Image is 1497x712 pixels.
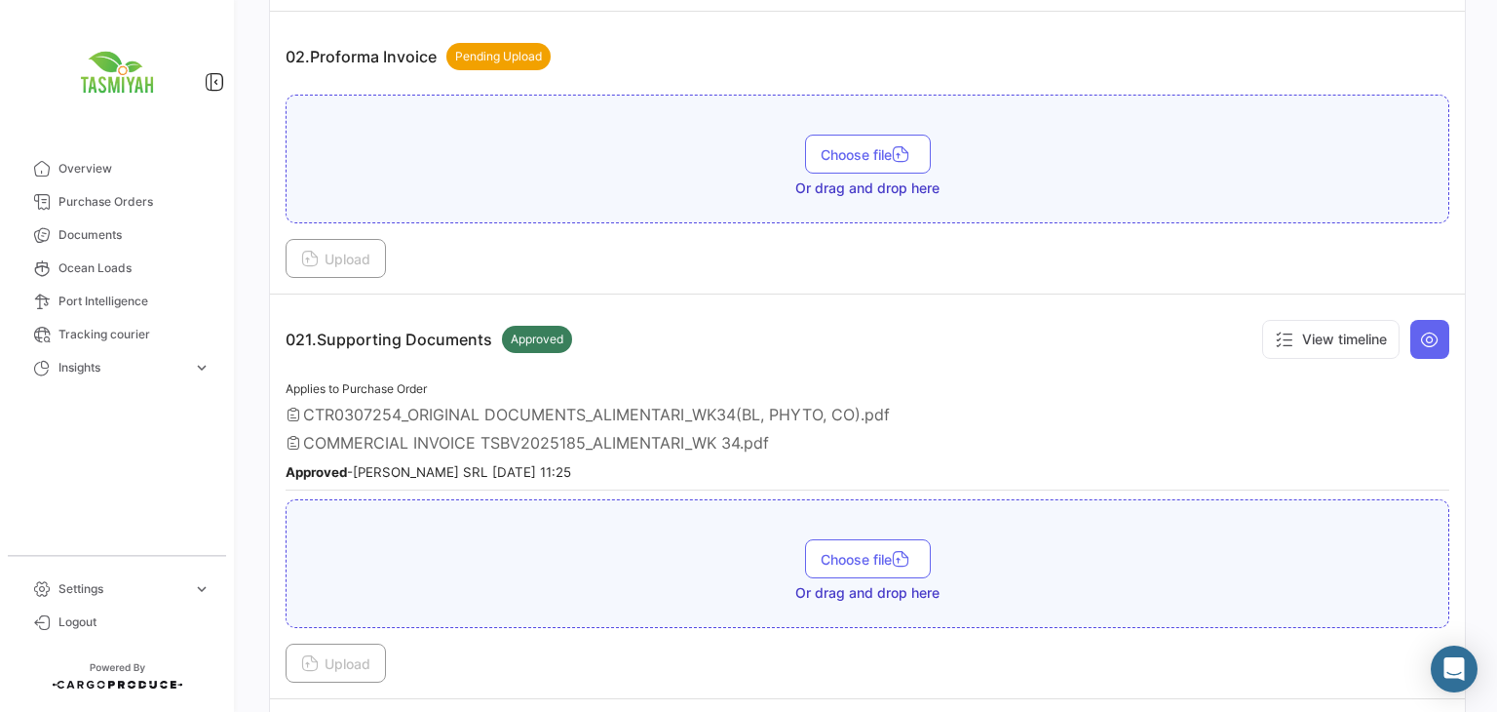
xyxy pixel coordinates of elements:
a: Port Intelligence [16,285,218,318]
span: Settings [58,580,185,598]
span: expand_more [193,359,211,376]
a: Purchase Orders [16,185,218,218]
p: 02.Proforma Invoice [286,43,551,70]
b: Approved [286,464,347,480]
span: expand_more [193,580,211,598]
button: Upload [286,644,386,683]
span: COMMERCIAL INVOICE TSBV2025185_ALIMENTARI_WK 34.pdf [303,433,769,453]
span: CTR0307254_ORIGINAL DOCUMENTS_ALIMENTARI_WK34(BL, PHYTO, CO).pdf [303,405,890,424]
button: Choose file [805,539,931,578]
a: Overview [16,152,218,185]
a: Ocean Loads [16,252,218,285]
span: Or drag and drop here [795,178,940,198]
span: Overview [58,160,211,178]
span: Applies to Purchase Order [286,381,427,396]
button: Upload [286,239,386,278]
div: Abrir Intercom Messenger [1431,646,1478,692]
span: Purchase Orders [58,193,211,211]
button: Choose file [805,135,931,174]
span: Insights [58,359,185,376]
span: Ocean Loads [58,259,211,277]
span: Upload [301,251,370,267]
span: Documents [58,226,211,244]
span: Logout [58,613,211,631]
p: 021.Supporting Documents [286,326,572,353]
span: Port Intelligence [58,293,211,310]
a: Documents [16,218,218,252]
span: Approved [511,331,563,348]
small: - [PERSON_NAME] SRL [DATE] 11:25 [286,464,571,480]
span: Pending Upload [455,48,542,65]
span: Or drag and drop here [795,583,940,603]
button: View timeline [1262,320,1400,359]
span: Tracking courier [58,326,211,343]
a: Tracking courier [16,318,218,351]
img: c4e83380-a9b0-4762-86c2-5b222fd68c9b.png [68,23,166,121]
span: Choose file [821,551,915,568]
span: Choose file [821,146,915,163]
span: Upload [301,655,370,672]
